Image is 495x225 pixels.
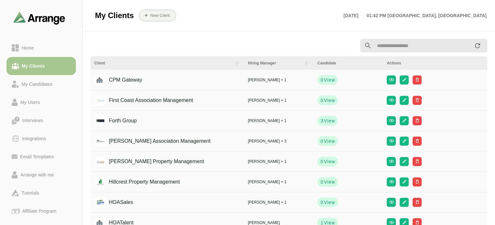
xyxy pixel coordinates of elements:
div: Integrations [19,135,49,142]
div: [PERSON_NAME] + 1 [248,118,310,124]
p: 01:42 PM [GEOGRAPHIC_DATA], [GEOGRAPHIC_DATA] [363,12,487,19]
img: GAM.png [95,136,106,146]
span: View [323,77,335,83]
a: Affiliate Program [6,202,76,220]
p: [DATE] [343,12,363,19]
div: My Clients [19,62,47,70]
div: [PERSON_NAME] + 1 [248,97,310,103]
span: View [323,97,335,104]
img: FCAM-logo.png [95,95,106,106]
b: New Client [150,13,170,18]
strong: 0 [320,158,323,165]
a: Email Templates [6,148,76,166]
div: Tutorials [19,189,42,197]
div: [PERSON_NAME] Association Management [99,135,211,147]
button: New Client [139,10,176,21]
span: View [323,199,335,206]
a: Tutorials [6,184,76,202]
div: Email Templates [17,153,56,161]
a: Home [6,39,76,57]
button: 0View [317,136,338,146]
i: appended action [474,42,481,50]
button: 3View [317,116,338,126]
div: Actions [387,60,483,66]
a: My Candidates [6,75,76,93]
div: HOASales [99,196,133,208]
span: View [323,179,335,185]
div: [PERSON_NAME] + 1 [248,77,310,83]
img: Logo.jpg [95,177,106,187]
strong: 0 [320,199,323,206]
div: CPM Gateway [99,74,142,86]
img: Screenshot-2025-07-15-124054.png [95,116,106,126]
img: HAS-Logo-1000px-(1).png [95,197,106,208]
div: [PERSON_NAME] + 3 [248,138,310,144]
div: [PERSON_NAME] Property Management [99,155,204,168]
div: My Users [18,98,42,106]
a: My Users [6,93,76,111]
strong: 0 [320,97,323,104]
button: 0View [317,197,338,207]
strong: 3 [320,118,323,124]
button: 0View [317,177,338,187]
button: 0View [317,75,338,85]
strong: 0 [320,179,323,185]
a: Arrange with me [6,166,76,184]
div: Hiring Manager [248,60,300,66]
div: Hillcrest Property Management [99,176,180,188]
div: Forth Group [99,115,137,127]
div: Arrange with me [18,171,57,179]
strong: 0 [320,77,323,83]
a: Integrations [6,129,76,148]
div: First Coast Association Management [99,94,193,107]
div: [PERSON_NAME] + 1 [248,159,310,164]
span: View [323,158,335,165]
div: Candidate [317,60,379,66]
a: Interviews [6,111,76,129]
div: [PERSON_NAME] + 1 [248,179,310,185]
button: 0View [317,157,338,166]
span: View [323,138,335,144]
strong: 0 [320,138,323,144]
a: My Clients [6,57,76,75]
span: My Clients [95,11,134,20]
div: Client [94,60,230,66]
div: My Candidates [19,80,55,88]
div: Affiliate Program [20,207,59,215]
img: ham.png [95,156,106,167]
div: Interviews [20,117,46,124]
button: 0View [317,96,338,105]
img: placeholder logo [94,75,105,85]
div: [PERSON_NAME] + 1 [248,199,310,205]
img: arrangeai-name-small-logo.4d2b8aee.svg [14,12,65,24]
span: View [323,118,335,124]
div: Home [19,44,37,52]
